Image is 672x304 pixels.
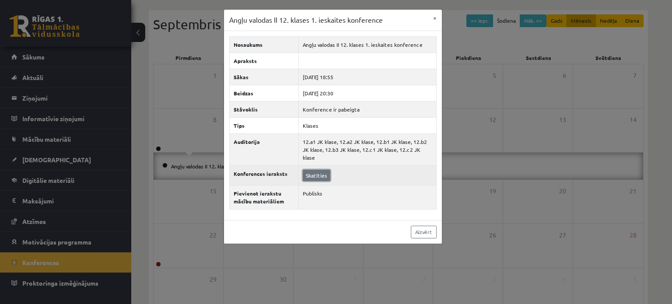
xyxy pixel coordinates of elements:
th: Auditorija [229,133,299,165]
td: [DATE] 20:30 [299,85,436,101]
td: 12.a1 JK klase, 12.a2 JK klase, 12.b1 JK klase, 12.b2 JK klase, 12.b3 JK klase, 12.c1 JK klase, 1... [299,133,436,165]
a: Aizvērt [411,226,437,238]
td: Angļu valodas II 12. klases 1. ieskaites konference [299,36,436,52]
td: [DATE] 18:55 [299,69,436,85]
td: Konference ir pabeigta [299,101,436,117]
td: Publisks [299,185,436,209]
th: Konferences ieraksts [229,165,299,185]
button: × [428,10,442,26]
td: Klases [299,117,436,133]
th: Apraksts [229,52,299,69]
th: Tips [229,117,299,133]
th: Beidzas [229,85,299,101]
th: Pievienot ierakstu mācību materiāliem [229,185,299,209]
h3: Angļu valodas II 12. klases 1. ieskaites konference [229,15,383,25]
th: Nosaukums [229,36,299,52]
th: Sākas [229,69,299,85]
a: Skatīties [303,170,330,181]
th: Stāvoklis [229,101,299,117]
